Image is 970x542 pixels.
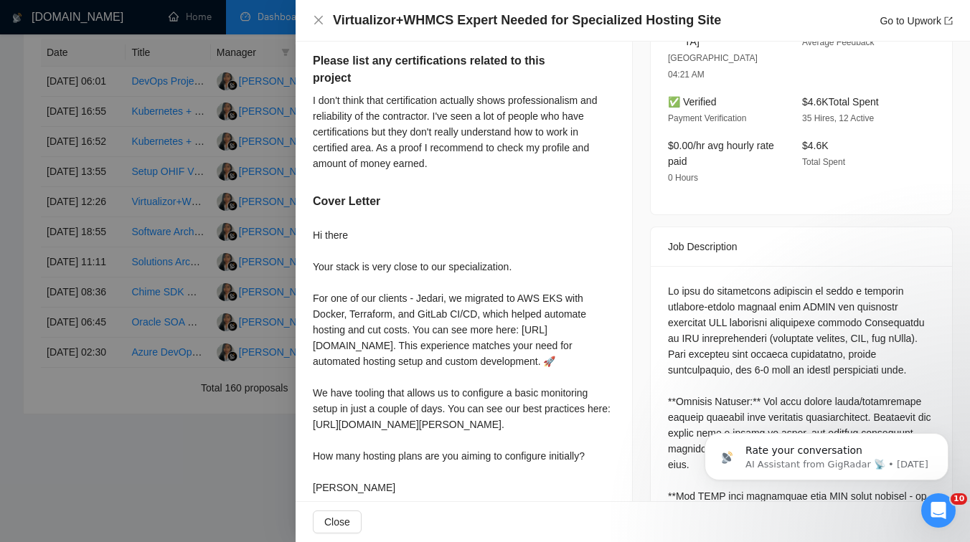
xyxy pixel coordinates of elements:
span: 35 Hires, 12 Active [802,113,874,123]
span: export [944,16,953,25]
h4: Virtualizor+WHMCS Expert Needed for Specialized Hosting Site [333,11,721,29]
div: Hi there Your stack is very close to our specialization. For one of our clients - Jedari, we migr... [313,227,615,495]
span: $0.00/hr avg hourly rate paid [668,140,774,167]
iframe: Intercom live chat [921,493,956,528]
span: ✅ Verified [668,96,717,108]
span: Average Feedback [802,37,875,47]
h5: Cover Letter [313,193,380,210]
span: 0 Hours [668,173,698,183]
span: [GEOGRAPHIC_DATA] 04:21 AM [668,53,758,80]
a: Go to Upworkexport [880,15,953,27]
h5: Please list any certifications related to this project [313,52,570,87]
span: $4.6K Total Spent [802,96,879,108]
span: Payment Verification [668,113,746,123]
button: Close [313,14,324,27]
span: Close [324,514,350,530]
button: Close [313,510,362,533]
span: 10 [951,493,967,505]
div: I don't think that certification actually shows professionalism and reliability of the contractor... [313,92,615,171]
span: Total Spent [802,157,845,167]
span: close [313,14,324,26]
span: $4.6K [802,140,829,151]
iframe: Intercom notifications message [683,403,970,503]
div: Job Description [668,227,935,266]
